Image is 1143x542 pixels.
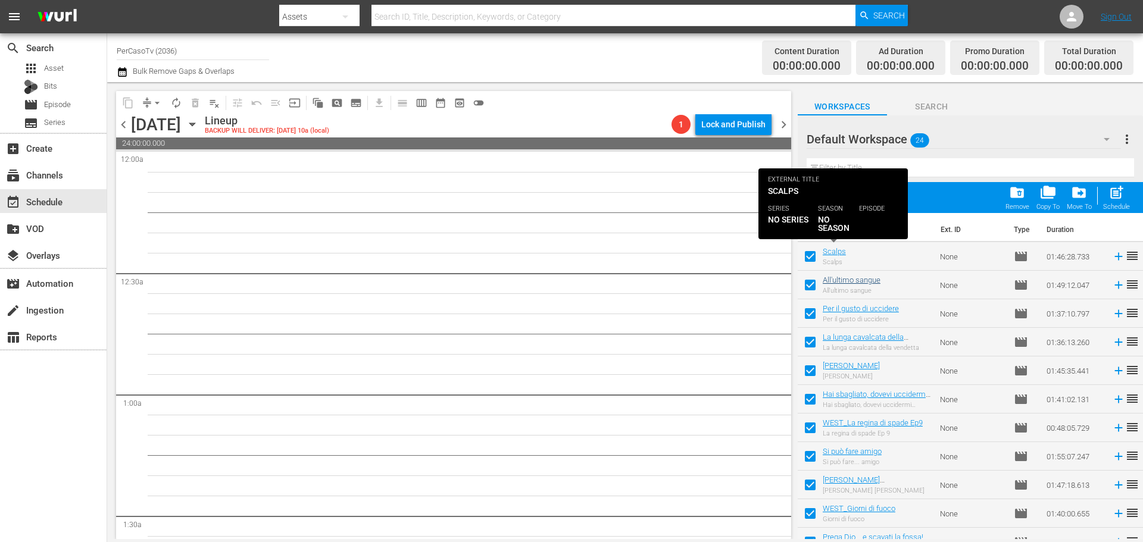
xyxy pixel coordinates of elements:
[672,120,691,129] span: 1
[935,271,1009,299] td: None
[1042,413,1107,442] td: 00:48:05.729
[1040,184,1056,200] span: folder_copy
[435,97,446,109] span: date_range_outlined
[350,97,362,109] span: subtitles_outlined
[6,168,20,183] span: Channels
[1125,306,1139,320] span: reorder
[1103,203,1130,211] div: Schedule
[935,499,1009,528] td: None
[1112,421,1125,434] svg: Add to Schedule
[1042,328,1107,356] td: 01:36:13.260
[44,80,57,92] span: Bits
[935,328,1009,356] td: None
[1005,203,1029,211] div: Remove
[1063,181,1095,214] span: Move Item To Workspace
[7,10,21,24] span: menu
[450,93,469,112] span: View Backup
[118,93,138,112] span: Copy Lineup
[44,62,64,74] span: Asset
[1002,181,1033,214] button: Remove
[867,59,935,73] span: 00:00:00.000
[935,385,1009,413] td: None
[1009,184,1025,200] span: folder_delete
[1042,299,1107,328] td: 01:37:10.797
[431,93,450,112] span: Month Calendar View
[1125,449,1139,463] span: reorder
[823,515,895,523] div: Giorni di fuoco
[312,97,324,109] span: auto_awesome_motion_outlined
[1042,242,1107,271] td: 01:46:28.733
[1112,478,1125,491] svg: Add to Schedule
[823,487,930,494] div: [PERSON_NAME] [PERSON_NAME]
[1125,477,1139,491] span: reorder
[961,59,1029,73] span: 00:00:00.000
[1108,184,1125,200] span: post_add
[823,418,923,427] a: WEST_La regina di spade Ep9
[138,93,167,112] span: Remove Gaps & Overlaps
[823,315,899,323] div: Per il gusto di uccidere
[1100,181,1133,214] span: Add to Schedule
[24,116,38,130] span: Series
[823,275,880,284] a: All'ultimo sangue
[331,97,343,109] span: pageview_outlined
[807,123,1121,156] div: Default Workspace
[469,93,488,112] span: 24 hours Lineup View is OFF
[1014,506,1028,521] span: Episode
[1014,478,1028,492] span: Episode
[285,93,304,112] span: Update Metadata from Key Asset
[186,93,205,112] span: Select an event to delete
[1125,391,1139,406] span: reorder
[208,97,220,109] span: playlist_remove_outlined
[823,447,882,456] a: Si può fare amigo
[1039,213,1111,246] th: Duration
[823,333,908,350] a: La lunga cavalcata della vendetta
[167,93,186,112] span: Loop Content
[266,93,285,112] span: Fill episodes with ad slates
[1125,420,1139,434] span: reorder
[823,458,882,466] div: Si può fare... amigo
[1007,213,1039,246] th: Type
[935,413,1009,442] td: None
[131,115,181,134] div: [DATE]
[823,287,880,295] div: All'ultimo sangue
[205,93,224,112] span: Clear Lineup
[6,222,20,236] span: VOD
[1042,385,1107,413] td: 01:41:02.131
[1120,125,1134,153] button: more_vert
[807,198,908,206] span: (Total Duration: 12:43:03.626)
[1100,181,1133,214] button: Schedule
[6,249,20,263] span: Overlays
[170,97,182,109] span: autorenew_outlined
[1042,271,1107,299] td: 01:49:12.047
[823,344,930,352] div: La lunga cavalcata della vendetta
[1055,43,1123,59] div: Total Duration
[1125,277,1139,292] span: reorder
[1036,203,1060,211] div: Copy To
[131,67,235,76] span: Bulk Remove Gaps & Overlaps
[6,195,20,209] span: Schedule
[867,43,935,59] div: Ad Duration
[961,43,1029,59] div: Promo Duration
[1125,249,1139,263] span: reorder
[247,93,266,112] span: Revert to Primary Episode
[1033,181,1063,214] span: Copy Item To Workspace
[205,114,329,127] div: Lineup
[116,137,791,149] span: 24:00:00.000
[327,93,346,112] span: Create Search Block
[1014,249,1028,264] span: Episode
[1042,356,1107,385] td: 01:45:35.441
[701,114,766,135] div: Lock and Publish
[823,430,923,437] div: La regina di spade Ep 9
[1112,336,1125,349] svg: Add to Schedule
[1014,306,1028,321] span: Episode
[887,99,976,114] span: Search
[1042,499,1107,528] td: 01:40:00.655
[823,213,934,246] th: Title
[6,303,20,318] span: Ingestion
[1014,449,1028,463] span: Episode
[935,299,1009,328] td: None
[29,3,86,31] img: ans4CAIJ8jUAAAAAAAAAAAAAAAAAAAAAAAAgQb4GAAAAAAAAAAAAAAAAAAAAAAAAJMjXAAAAAAAAAAAAAAAAAAAAAAAAgAT5G...
[1014,392,1028,406] span: Episode
[6,330,20,344] span: Reports
[151,97,163,109] span: arrow_drop_down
